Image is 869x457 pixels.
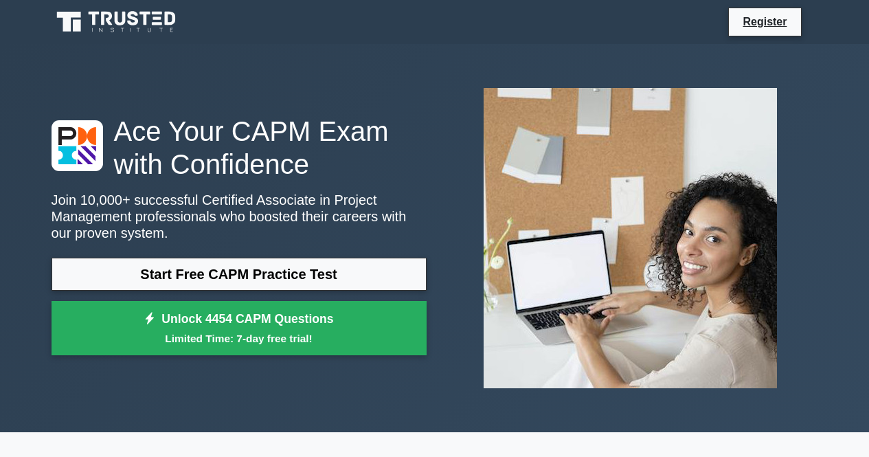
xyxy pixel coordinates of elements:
[52,301,427,356] a: Unlock 4454 CAPM QuestionsLimited Time: 7-day free trial!
[734,13,795,30] a: Register
[69,331,409,346] small: Limited Time: 7-day free trial!
[52,258,427,291] a: Start Free CAPM Practice Test
[52,192,427,241] p: Join 10,000+ successful Certified Associate in Project Management professionals who boosted their...
[52,115,427,181] h1: Ace Your CAPM Exam with Confidence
